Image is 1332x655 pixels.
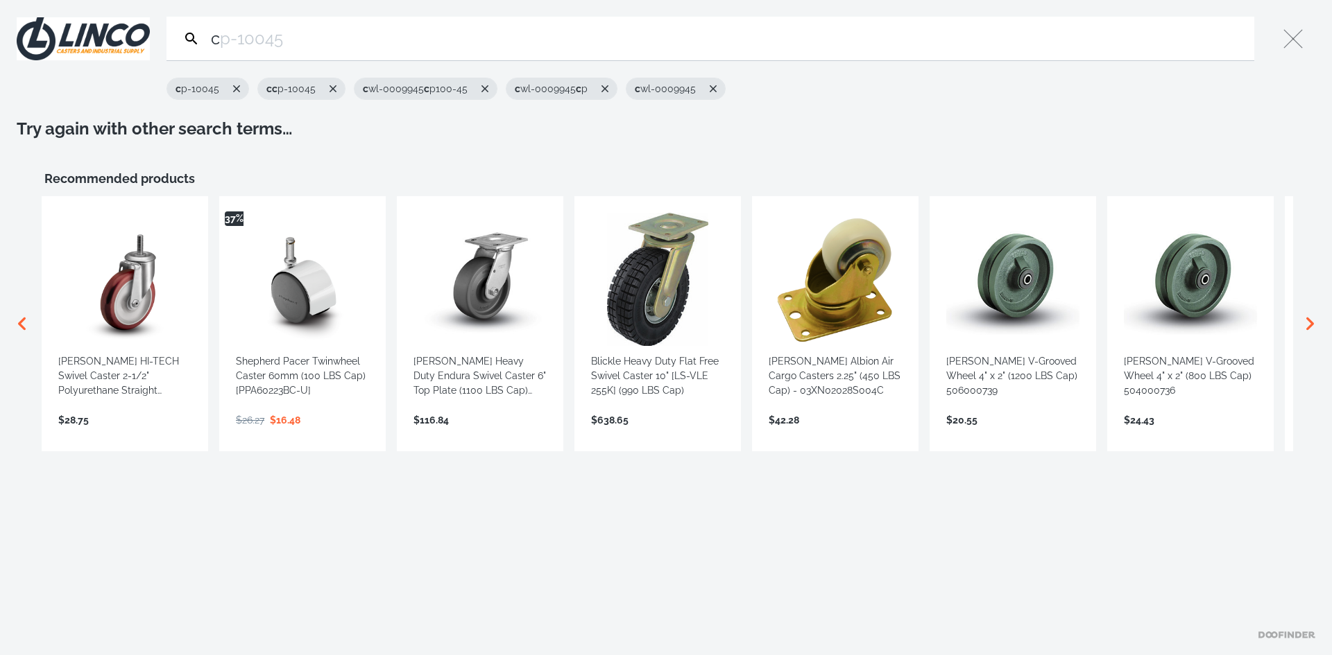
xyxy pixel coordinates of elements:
div: Suggestion: ccp-10045 [257,78,345,100]
strong: c [635,83,640,94]
span: wl-0009945 p [515,82,588,96]
span: p-10045 [176,82,219,96]
img: Close [17,17,150,60]
input: Search… [208,17,1249,60]
strong: c [176,83,181,94]
div: Suggestion: cwl-0009945 [626,78,726,100]
svg: Scroll left [8,310,36,338]
strong: c [363,83,368,94]
svg: Remove suggestion: cwl-0009945 cp [599,82,611,95]
strong: c [266,83,272,94]
div: Recommended products [44,169,1315,188]
span: wl-0009945 [635,82,696,96]
span: p-10045 [266,82,316,96]
div: Suggestion: cp-10045 [166,78,249,100]
button: Remove suggestion: cp-10045 [228,78,248,99]
strong: c [424,83,429,94]
strong: c [272,83,277,94]
strong: c [576,83,581,94]
button: Select suggestion: cp-10045 [167,78,228,99]
svg: Scroll right [1296,310,1324,338]
a: Doofinder home page [1258,631,1315,638]
button: Select suggestion: ccp-10045 [258,78,324,99]
button: Remove suggestion: cwl-0009945 [704,78,725,99]
svg: Remove suggestion: cp-10045 [230,82,243,95]
button: Select suggestion: cwl-0009945 [626,78,704,99]
div: Suggestion: cwl-0009945 cp [506,78,617,100]
button: Select suggestion: cwl-0009945 cp [506,78,596,99]
svg: Remove suggestion: ccp-10045 [327,82,339,95]
button: Remove suggestion: ccp-10045 [324,78,345,99]
button: Close [1271,17,1315,61]
svg: Search [183,30,200,47]
button: Remove suggestion: cwl-0009945 cp [596,78,617,99]
svg: Remove suggestion: cwl-0009945 [707,82,719,95]
span: wl-0009945 p100-45 [363,82,468,96]
strong: c [515,83,520,94]
button: Remove suggestion: cwl-0009945 cp100-45 [476,78,497,99]
button: Select suggestion: cwl-0009945 cp100-45 [355,78,476,99]
div: Try again with other search terms… [17,116,1315,141]
svg: Remove suggestion: cwl-0009945 cp100-45 [479,82,491,95]
div: Suggestion: cwl-0009945 cp100-45 [354,78,497,100]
